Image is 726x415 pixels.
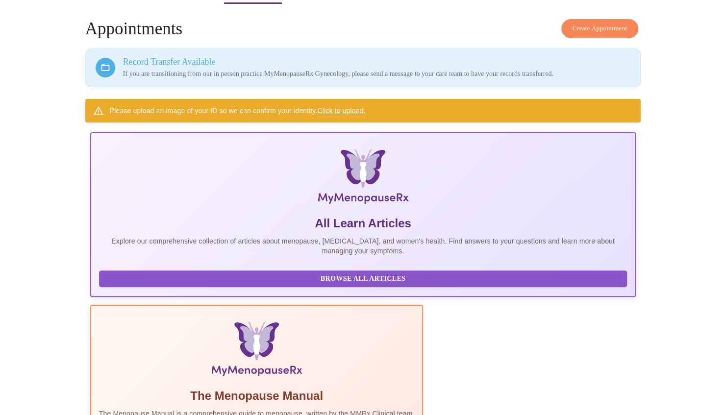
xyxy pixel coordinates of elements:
h4: Appointments [85,19,641,39]
span: Create Appointment [573,23,627,34]
h5: All Learn Articles [99,216,627,231]
a: Click to upload. [317,107,365,115]
button: Browse All Articles [99,270,627,288]
a: Browse All Articles [99,274,630,282]
img: MyMenopauseRx Logo [181,149,545,208]
p: Explore our comprehensive collection of articles about menopause, [MEDICAL_DATA], and women's hea... [99,236,627,256]
p: If you are transitioning from our in person practice MyMenopauseRx Gynecology, please send a mess... [123,69,631,79]
h3: Record Transfer Available [123,57,631,67]
div: Please upload an image of your ID so we can confirm your identity. [110,102,366,120]
button: Create Appointment [561,19,639,38]
span: Browse All Articles [109,273,618,285]
h5: The Menopause Manual [99,388,415,404]
img: Menopause Manual [149,321,364,380]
